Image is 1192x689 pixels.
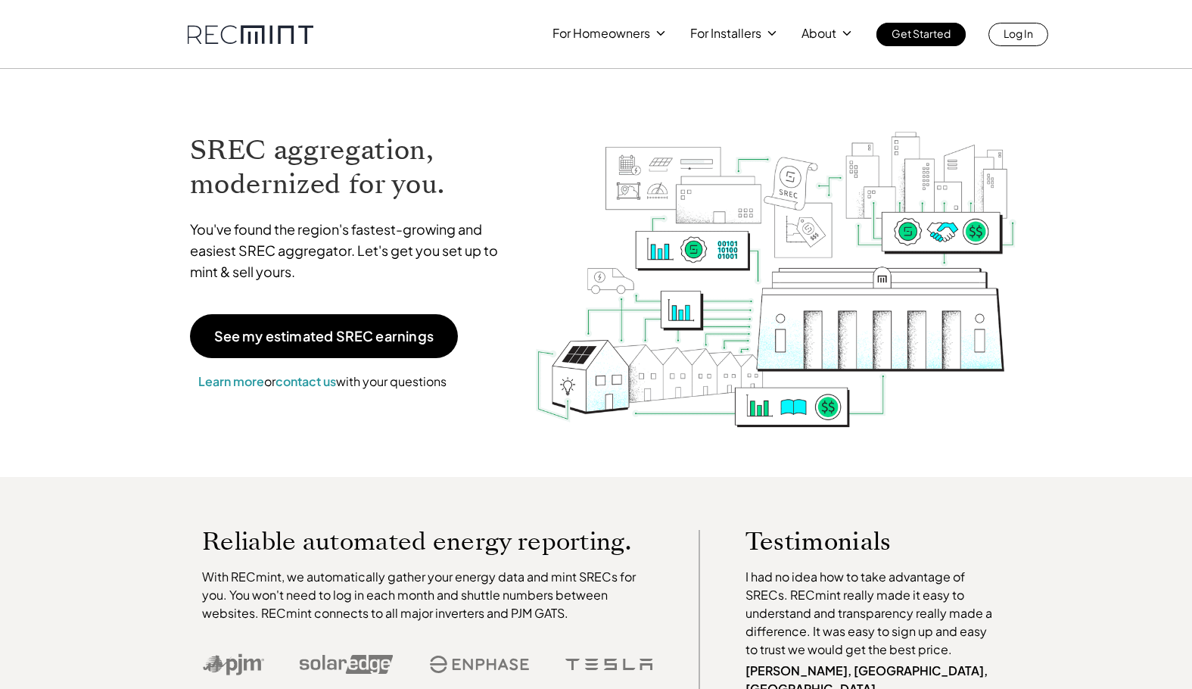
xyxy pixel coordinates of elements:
[876,23,966,46] a: Get Started
[190,133,512,201] h1: SREC aggregation, modernized for you.
[552,23,650,44] p: For Homeowners
[202,530,653,553] p: Reliable automated energy reporting.
[275,373,336,389] a: contact us
[988,23,1048,46] a: Log In
[1004,23,1033,44] p: Log In
[214,329,434,343] p: See my estimated SREC earnings
[745,530,971,553] p: Testimonials
[190,219,512,282] p: You've found the region's fastest-growing and easiest SREC aggregator. Let's get you set up to mi...
[190,372,455,391] p: or with your questions
[534,92,1017,432] img: RECmint value cycle
[690,23,761,44] p: For Installers
[190,314,458,358] a: See my estimated SREC earnings
[745,568,1000,659] p: I had no idea how to take advantage of SRECs. RECmint really made it easy to understand and trans...
[801,23,836,44] p: About
[202,568,653,622] p: With RECmint, we automatically gather your energy data and mint SRECs for you. You won't need to ...
[198,373,264,389] a: Learn more
[892,23,951,44] p: Get Started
